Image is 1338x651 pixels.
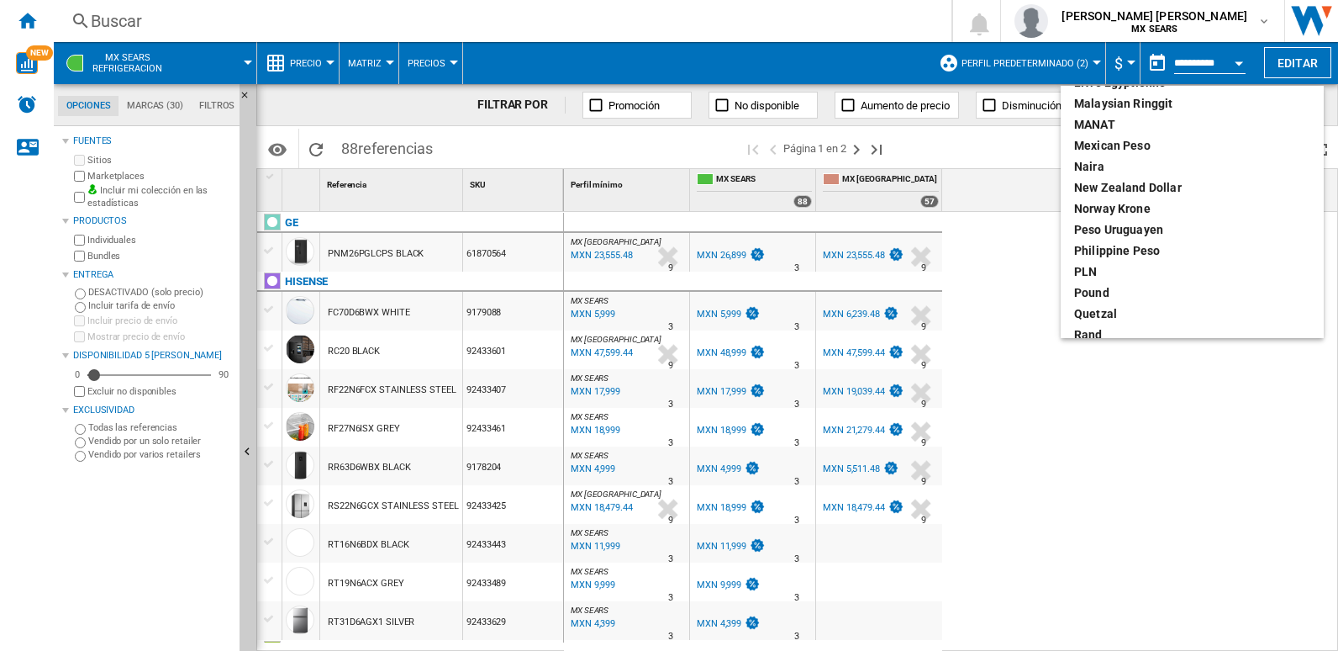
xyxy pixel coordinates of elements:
[1074,179,1310,196] div: New Zealand dollar
[1074,263,1310,280] div: PLN
[1074,221,1310,238] div: Peso uruguayen
[1074,284,1310,301] div: pound
[1074,95,1310,112] div: Malaysian Ringgit
[1074,158,1310,175] div: Naira
[1074,200,1310,217] div: Norway Krone
[1074,305,1310,322] div: quetzal
[1074,116,1310,133] div: MANAT
[1074,137,1310,154] div: Mexican peso
[1074,326,1310,343] div: Rand
[1074,242,1310,259] div: Philippine Peso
